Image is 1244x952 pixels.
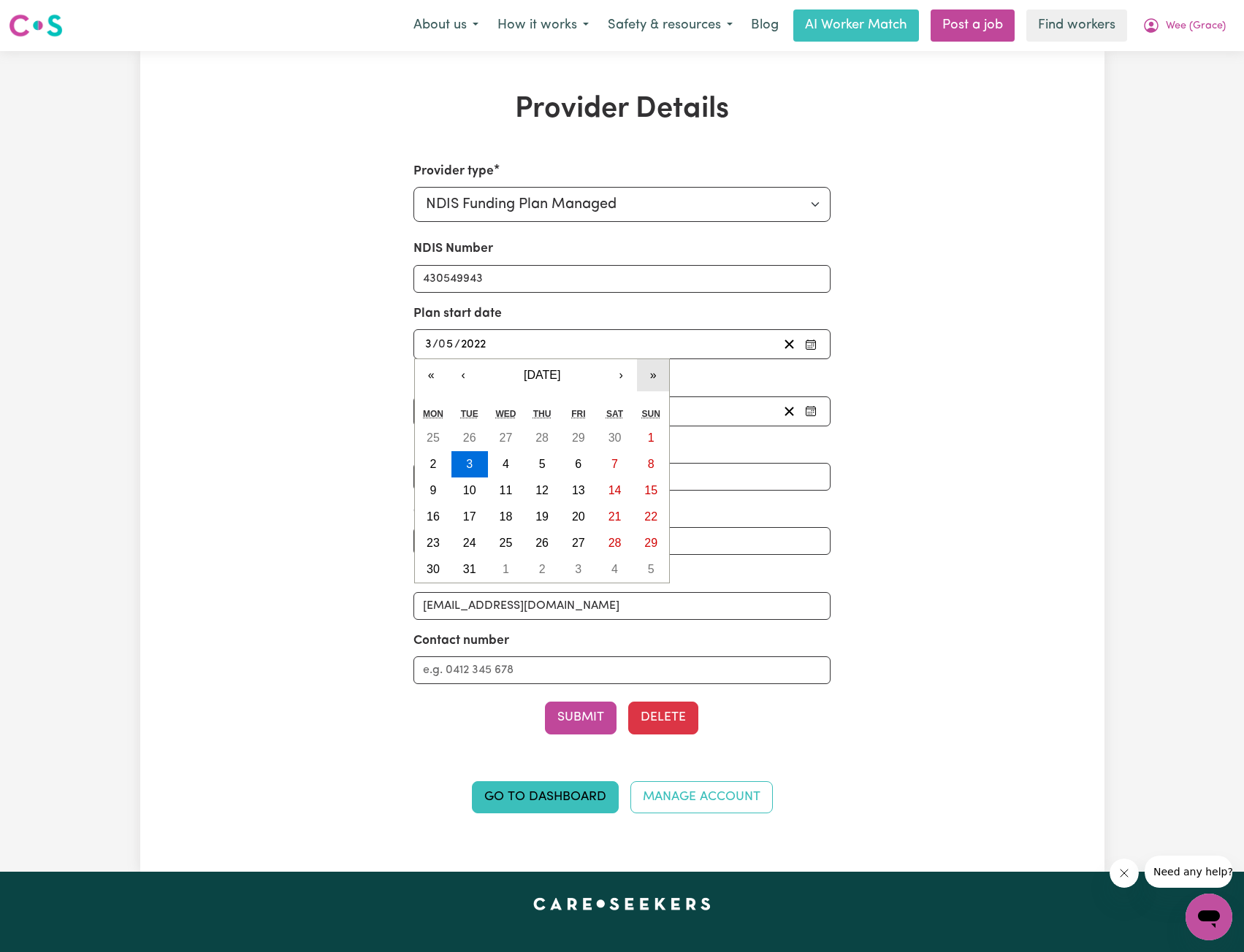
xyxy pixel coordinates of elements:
a: Go to Dashboard [472,781,619,813]
iframe: Message from company [1145,856,1232,888]
button: Safety & resources [598,10,742,41]
abbr: 5 May 2022 [539,458,546,470]
button: 28 April 2022 [524,425,560,451]
img: Careseekers logo [9,12,63,39]
span: / [432,338,438,351]
input: e.g. nat.mc@myplanmanager.com.au [413,592,831,620]
button: 10 May 2022 [451,477,488,504]
abbr: 27 April 2022 [500,431,513,444]
label: Contact name [413,502,497,521]
button: 16 May 2022 [415,504,451,530]
button: 22 May 2022 [633,504,669,530]
span: Need any help? [9,10,88,22]
label: Contact number [413,632,509,650]
abbr: 25 May 2022 [500,537,513,549]
abbr: 9 May 2022 [430,484,437,496]
button: 1 May 2022 [633,425,669,451]
button: 25 May 2022 [488,530,524,556]
button: 12 May 2022 [524,477,560,504]
abbr: Friday [571,409,585,419]
abbr: 28 April 2022 [535,431,549,444]
abbr: 21 May 2022 [608,510,622,523]
abbr: 19 May 2022 [535,510,549,523]
button: [DATE] [479,359,605,391]
button: 23 May 2022 [415,530,451,556]
span: 0 [438,339,446,350]
abbr: 1 May 2022 [648,431,655,444]
abbr: 6 May 2022 [575,458,581,470]
button: › [605,359,637,391]
abbr: 29 May 2022 [644,537,657,549]
h1: Provider Details [310,92,935,127]
span: [DATE] [524,369,560,381]
input: -- [440,334,455,354]
abbr: 20 May 2022 [572,510,585,523]
button: 30 May 2022 [415,556,451,583]
abbr: 17 May 2022 [463,510,476,523]
abbr: Monday [423,409,443,419]
abbr: 4 May 2022 [503,458,509,470]
button: 2 May 2022 [415,451,451,477]
a: Careseekers logo [9,9,63,42]
button: ‹ [447,359,479,391]
abbr: 2 May 2022 [430,458,437,470]
button: 13 May 2022 [560,477,597,504]
abbr: 28 May 2022 [608,537,622,549]
button: 19 May 2022 [524,504,560,530]
label: NDIS Number [413,239,493,258]
button: 4 May 2022 [488,451,524,477]
label: Name of plan manager [413,438,551,457]
button: 9 May 2022 [415,477,451,504]
button: 5 June 2022 [633,556,669,583]
iframe: Button to launch messaging window [1186,894,1232,940]
button: 27 May 2022 [560,530,597,556]
label: Plan end date [413,371,497,390]
abbr: 22 May 2022 [644,510,657,523]
abbr: 3 May 2022 [466,458,473,470]
button: How it works [488,10,598,41]
input: ---- [460,334,487,354]
button: 5 May 2022 [524,451,560,477]
button: Pick your plan start date [801,334,821,354]
button: 17 May 2022 [451,504,488,530]
button: 29 April 2022 [560,425,597,451]
button: 1 June 2022 [488,556,524,583]
abbr: 27 May 2022 [572,537,585,549]
abbr: 18 May 2022 [500,510,513,523]
input: e.g. Natasha McElhone [413,527,831,555]
abbr: 14 May 2022 [608,484,622,496]
label: Email where invoices can be sent [413,567,609,586]
input: -- [424,334,432,354]
input: e.g. MyPlanManager Pty. Ltd. [413,463,831,491]
abbr: 12 May 2022 [535,484,549,496]
button: 26 May 2022 [524,530,560,556]
button: My Account [1133,10,1235,41]
input: e.g. 0412 345 678 [413,656,831,684]
button: « [415,359,447,391]
abbr: Thursday [533,409,552,419]
iframe: Close message [1110,859,1139,888]
button: Submit [545,702,617,734]
button: 29 May 2022 [633,530,669,556]
abbr: 25 April 2022 [427,431,440,444]
abbr: 23 May 2022 [427,537,440,549]
span: Wee (Grace) [1166,18,1226,34]
abbr: 31 May 2022 [463,563,476,575]
button: 28 May 2022 [597,530,633,556]
button: 14 May 2022 [597,477,633,504]
button: » [637,359,669,391]
button: 11 May 2022 [488,477,524,504]
button: 3 June 2022 [560,556,597,583]
button: Clear plan end date [778,402,801,421]
abbr: 4 June 2022 [611,563,618,575]
abbr: Tuesday [461,409,478,419]
button: Pick your plan end date [801,402,821,421]
abbr: 8 May 2022 [648,458,655,470]
abbr: 3 June 2022 [575,563,581,575]
button: 4 June 2022 [597,556,633,583]
abbr: 30 May 2022 [427,563,440,575]
abbr: 11 May 2022 [500,484,513,496]
abbr: 26 May 2022 [535,537,549,549]
button: 6 May 2022 [560,451,597,477]
button: 20 May 2022 [560,504,597,530]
